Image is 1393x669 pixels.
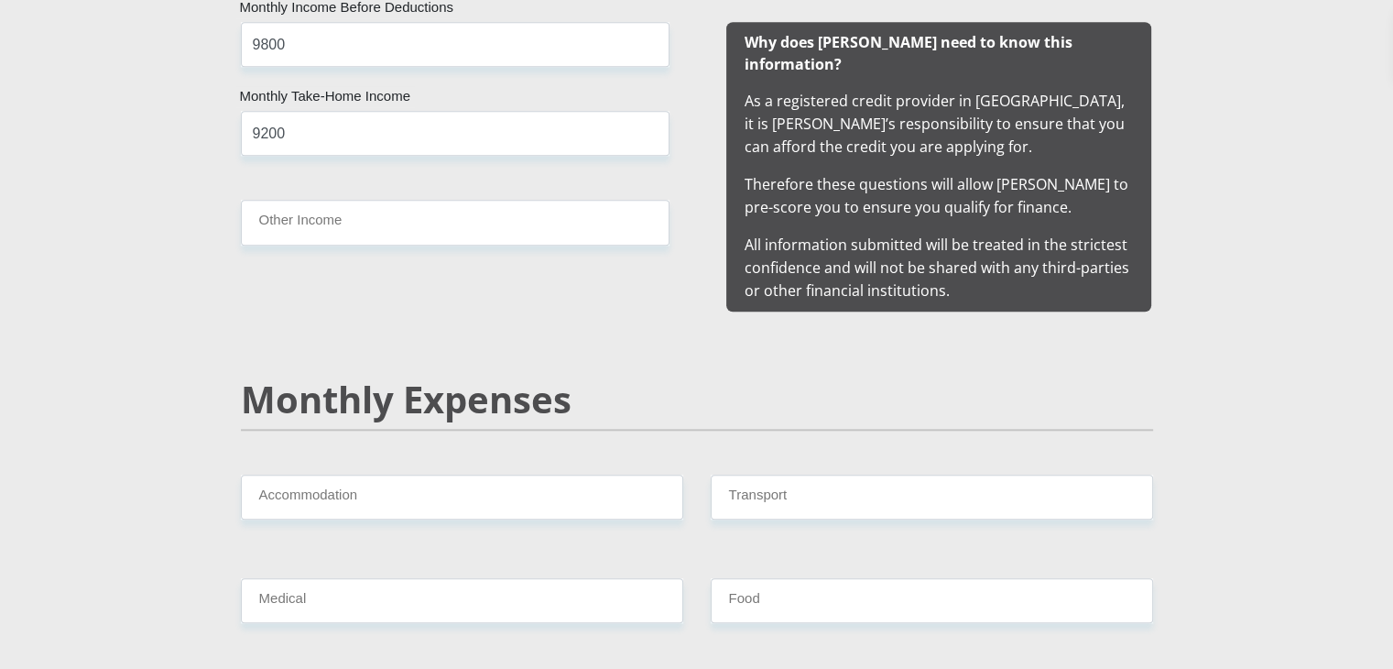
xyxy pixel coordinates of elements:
[241,475,683,520] input: Expenses - Accommodation
[241,111,669,156] input: Monthly Take Home Income
[241,378,1153,422] h2: Monthly Expenses
[241,578,683,623] input: Expenses - Medical
[241,200,669,245] input: Other Income
[241,22,669,67] input: Monthly Income Before Deductions
[711,475,1153,520] input: Expenses - Transport
[745,32,1072,74] b: Why does [PERSON_NAME] need to know this information?
[745,31,1133,301] span: As a registered credit provider in [GEOGRAPHIC_DATA], it is [PERSON_NAME]’s responsibility to ens...
[711,578,1153,623] input: Expenses - Food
